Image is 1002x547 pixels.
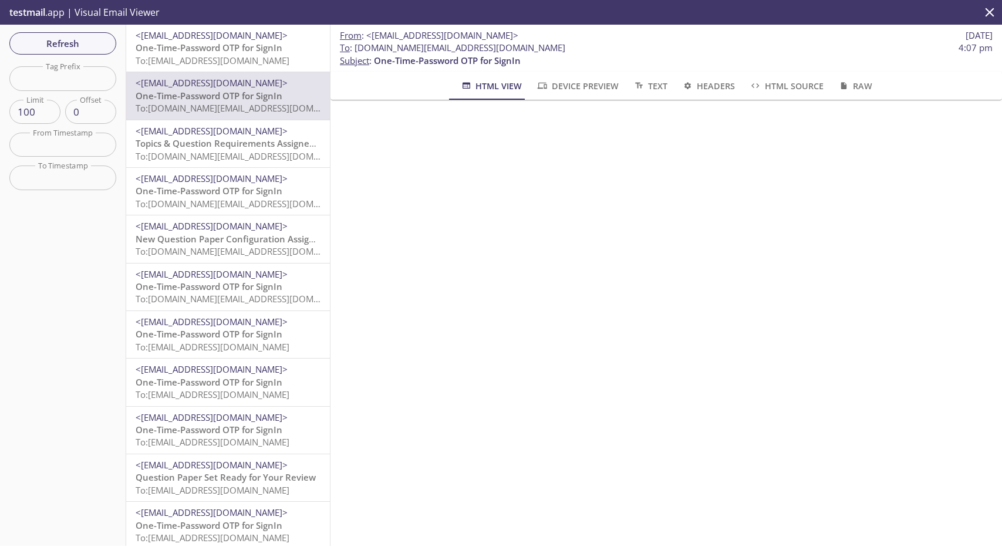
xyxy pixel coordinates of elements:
[136,389,289,400] span: To: [EMAIL_ADDRESS][DOMAIN_NAME]
[136,125,288,137] span: <[EMAIL_ADDRESS][DOMAIN_NAME]>
[136,29,288,41] span: <[EMAIL_ADDRESS][DOMAIN_NAME]>
[9,32,116,55] button: Refresh
[136,424,282,435] span: One-Time-Password OTP for SignIn
[136,484,289,496] span: To: [EMAIL_ADDRESS][DOMAIN_NAME]
[136,316,288,327] span: <[EMAIL_ADDRESS][DOMAIN_NAME]>
[126,359,330,406] div: <[EMAIL_ADDRESS][DOMAIN_NAME]>One-Time-Password OTP for SignInTo:[EMAIL_ADDRESS][DOMAIN_NAME]
[340,55,369,66] span: Subject
[136,233,355,245] span: New Question Paper Configuration Assigned to You
[136,411,288,423] span: <[EMAIL_ADDRESS][DOMAIN_NAME]>
[126,168,330,215] div: <[EMAIL_ADDRESS][DOMAIN_NAME]>One-Time-Password OTP for SignInTo:[DOMAIN_NAME][EMAIL_ADDRESS][DOM...
[366,29,518,41] span: <[EMAIL_ADDRESS][DOMAIN_NAME]>
[136,376,282,388] span: One-Time-Password OTP for SignIn
[136,532,289,543] span: To: [EMAIL_ADDRESS][DOMAIN_NAME]
[374,55,521,66] span: One-Time-Password OTP for SignIn
[340,29,518,42] span: :
[136,245,359,257] span: To: [DOMAIN_NAME][EMAIL_ADDRESS][DOMAIN_NAME]
[126,264,330,310] div: <[EMAIL_ADDRESS][DOMAIN_NAME]>One-Time-Password OTP for SignInTo:[DOMAIN_NAME][EMAIL_ADDRESS][DOM...
[959,42,993,54] span: 4:07 pm
[136,436,289,448] span: To: [EMAIL_ADDRESS][DOMAIN_NAME]
[9,6,45,19] span: testmail
[136,341,289,353] span: To: [EMAIL_ADDRESS][DOMAIN_NAME]
[136,102,359,114] span: To: [DOMAIN_NAME][EMAIL_ADDRESS][DOMAIN_NAME]
[136,42,282,53] span: One-Time-Password OTP for SignIn
[136,507,288,518] span: <[EMAIL_ADDRESS][DOMAIN_NAME]>
[126,72,330,119] div: <[EMAIL_ADDRESS][DOMAIN_NAME]>One-Time-Password OTP for SignInTo:[DOMAIN_NAME][EMAIL_ADDRESS][DOM...
[19,36,107,51] span: Refresh
[136,268,288,280] span: <[EMAIL_ADDRESS][DOMAIN_NAME]>
[136,198,359,210] span: To: [DOMAIN_NAME][EMAIL_ADDRESS][DOMAIN_NAME]
[126,120,330,167] div: <[EMAIL_ADDRESS][DOMAIN_NAME]>Topics & Question Requirements Assigned to YouTo:[DOMAIN_NAME][EMAI...
[136,363,288,375] span: <[EMAIL_ADDRESS][DOMAIN_NAME]>
[838,79,872,93] span: Raw
[136,293,359,305] span: To: [DOMAIN_NAME][EMAIL_ADDRESS][DOMAIN_NAME]
[966,29,993,42] span: [DATE]
[126,25,330,72] div: <[EMAIL_ADDRESS][DOMAIN_NAME]>One-Time-Password OTP for SignInTo:[EMAIL_ADDRESS][DOMAIN_NAME]
[136,173,288,184] span: <[EMAIL_ADDRESS][DOMAIN_NAME]>
[136,220,288,232] span: <[EMAIL_ADDRESS][DOMAIN_NAME]>
[126,407,330,454] div: <[EMAIL_ADDRESS][DOMAIN_NAME]>One-Time-Password OTP for SignInTo:[EMAIL_ADDRESS][DOMAIN_NAME]
[136,55,289,66] span: To: [EMAIL_ADDRESS][DOMAIN_NAME]
[460,79,522,93] span: HTML View
[749,79,823,93] span: HTML Source
[126,454,330,501] div: <[EMAIL_ADDRESS][DOMAIN_NAME]>Question Paper Set Ready for Your ReviewTo:[EMAIL_ADDRESS][DOMAIN_N...
[136,471,316,483] span: Question Paper Set Ready for Your Review
[136,90,282,102] span: One-Time-Password OTP for SignIn
[136,519,282,531] span: One-Time-Password OTP for SignIn
[340,42,993,67] p: :
[536,79,618,93] span: Device Preview
[136,459,288,471] span: <[EMAIL_ADDRESS][DOMAIN_NAME]>
[126,215,330,262] div: <[EMAIL_ADDRESS][DOMAIN_NAME]>New Question Paper Configuration Assigned to YouTo:[DOMAIN_NAME][EM...
[126,311,330,358] div: <[EMAIL_ADDRESS][DOMAIN_NAME]>One-Time-Password OTP for SignInTo:[EMAIL_ADDRESS][DOMAIN_NAME]
[340,42,350,53] span: To
[340,29,362,41] span: From
[136,281,282,292] span: One-Time-Password OTP for SignIn
[136,77,288,89] span: <[EMAIL_ADDRESS][DOMAIN_NAME]>
[136,137,345,149] span: Topics & Question Requirements Assigned to You
[340,42,565,54] span: : [DOMAIN_NAME][EMAIL_ADDRESS][DOMAIN_NAME]
[682,79,735,93] span: Headers
[136,185,282,197] span: One-Time-Password OTP for SignIn
[633,79,667,93] span: Text
[136,150,359,162] span: To: [DOMAIN_NAME][EMAIL_ADDRESS][DOMAIN_NAME]
[136,328,282,340] span: One-Time-Password OTP for SignIn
